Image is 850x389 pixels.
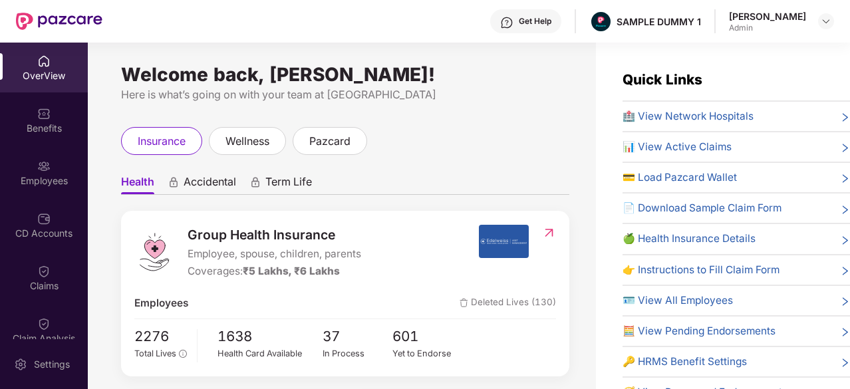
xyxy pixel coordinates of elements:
[134,326,187,348] span: 2276
[623,71,702,88] span: Quick Links
[30,358,74,371] div: Settings
[37,212,51,225] img: svg+xml;base64,PHN2ZyBpZD0iQ0RfQWNjb3VudHMiIGRhdGEtbmFtZT0iQ0QgQWNjb3VudHMiIHhtbG5zPSJodHRwOi8vd3...
[840,203,850,216] span: right
[519,16,551,27] div: Get Help
[623,139,732,155] span: 📊 View Active Claims
[460,299,468,307] img: deleteIcon
[37,160,51,173] img: svg+xml;base64,PHN2ZyBpZD0iRW1wbG95ZWVzIiB4bWxucz0iaHR0cDovL3d3dy53My5vcmcvMjAwMC9zdmciIHdpZHRoPS...
[479,225,529,258] img: insurerIcon
[134,232,174,272] img: logo
[323,347,393,360] div: In Process
[37,265,51,278] img: svg+xml;base64,PHN2ZyBpZD0iQ2xhaW0iIHhtbG5zPSJodHRwOi8vd3d3LnczLm9yZy8yMDAwL3N2ZyIgd2lkdGg9IjIwIi...
[840,111,850,124] span: right
[729,23,806,33] div: Admin
[623,293,733,309] span: 🪪 View All Employees
[188,246,361,262] span: Employee, spouse, children, parents
[184,175,236,194] span: Accidental
[179,350,186,357] span: info-circle
[623,170,737,186] span: 💳 Load Pazcard Wallet
[500,16,513,29] img: svg+xml;base64,PHN2ZyBpZD0iSGVscC0zMngzMiIgeG1sbnM9Imh0dHA6Ly93d3cudzMub3JnLzIwMDAvc3ZnIiB3aWR0aD...
[821,16,831,27] img: svg+xml;base64,PHN2ZyBpZD0iRHJvcGRvd24tMzJ4MzIiIHhtbG5zPSJodHRwOi8vd3d3LnczLm9yZy8yMDAwL3N2ZyIgd2...
[542,226,556,239] img: RedirectIcon
[623,231,756,247] span: 🍏 Health Insurance Details
[225,133,269,150] span: wellness
[168,176,180,188] div: animation
[134,348,176,358] span: Total Lives
[37,55,51,68] img: svg+xml;base64,PHN2ZyBpZD0iSG9tZSIgeG1sbnM9Imh0dHA6Ly93d3cudzMub3JnLzIwMDAvc3ZnIiB3aWR0aD0iMjAiIG...
[37,317,51,330] img: svg+xml;base64,PHN2ZyBpZD0iQ2xhaW0iIHhtbG5zPSJodHRwOi8vd3d3LnczLm9yZy8yMDAwL3N2ZyIgd2lkdGg9IjIwIi...
[623,354,747,370] span: 🔑 HRMS Benefit Settings
[265,175,312,194] span: Term Life
[16,13,102,30] img: New Pazcare Logo
[243,265,340,277] span: ₹5 Lakhs, ₹6 Lakhs
[217,347,323,360] div: Health Card Available
[37,107,51,120] img: svg+xml;base64,PHN2ZyBpZD0iQmVuZWZpdHMiIHhtbG5zPSJodHRwOi8vd3d3LnczLm9yZy8yMDAwL3N2ZyIgd2lkdGg9Ij...
[729,10,806,23] div: [PERSON_NAME]
[840,265,850,278] span: right
[840,233,850,247] span: right
[617,15,701,28] div: SAMPLE DUMMY 1
[138,133,186,150] span: insurance
[840,295,850,309] span: right
[121,86,569,103] div: Here is what’s going on with your team at [GEOGRAPHIC_DATA]
[188,263,361,279] div: Coverages:
[591,12,611,31] img: Pazcare_Alternative_logo-01-01.png
[309,133,351,150] span: pazcard
[392,326,463,348] span: 601
[623,323,776,339] span: 🧮 View Pending Endorsements
[217,326,323,348] span: 1638
[623,200,781,216] span: 📄 Download Sample Claim Form
[392,347,463,360] div: Yet to Endorse
[840,142,850,155] span: right
[249,176,261,188] div: animation
[121,69,569,80] div: Welcome back, [PERSON_NAME]!
[121,175,154,194] span: Health
[840,172,850,186] span: right
[840,356,850,370] span: right
[460,295,556,311] span: Deleted Lives (130)
[323,326,393,348] span: 37
[14,358,27,371] img: svg+xml;base64,PHN2ZyBpZD0iU2V0dGluZy0yMHgyMCIgeG1sbnM9Imh0dHA6Ly93d3cudzMub3JnLzIwMDAvc3ZnIiB3aW...
[188,225,361,245] span: Group Health Insurance
[134,295,188,311] span: Employees
[840,326,850,339] span: right
[623,108,754,124] span: 🏥 View Network Hospitals
[623,262,779,278] span: 👉 Instructions to Fill Claim Form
